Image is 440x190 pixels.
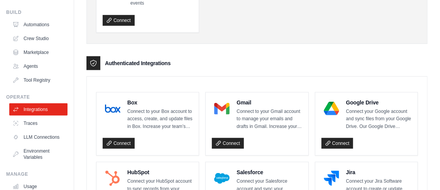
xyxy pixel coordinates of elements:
h4: Salesforce [237,168,302,176]
p: Connect to your Gmail account to manage your emails and drafts in Gmail. Increase your team’s pro... [237,108,302,131]
img: Box Logo [105,101,120,116]
a: Crew Studio [9,32,68,45]
p: Connect your Google account and sync files from your Google Drive. Our Google Drive integration e... [346,108,411,131]
a: Integrations [9,103,68,116]
img: Jira Logo [324,171,339,186]
img: HubSpot Logo [105,171,120,186]
img: Google Drive Logo [324,101,339,116]
h4: Gmail [237,99,302,106]
img: Gmail Logo [214,101,230,116]
a: Connect [212,138,244,149]
h4: HubSpot [127,168,193,176]
a: LLM Connections [9,131,68,143]
a: Connect [103,15,135,26]
div: Manage [6,171,68,177]
p: Connect to your Box account to access, create, and update files in Box. Increase your team’s prod... [127,108,193,131]
h3: Authenticated Integrations [105,59,171,67]
div: Build [6,9,68,15]
h4: Jira [346,168,411,176]
a: Agents [9,60,68,72]
a: Automations [9,18,68,31]
h4: Google Drive [346,99,411,106]
h4: Box [127,99,193,106]
div: Operate [6,94,68,100]
a: Traces [9,117,68,129]
a: Environment Variables [9,145,68,163]
a: Tool Registry [9,74,68,86]
a: Marketplace [9,46,68,59]
img: Salesforce Logo [214,171,230,186]
a: Connect [103,138,135,149]
a: Connect [322,138,354,149]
